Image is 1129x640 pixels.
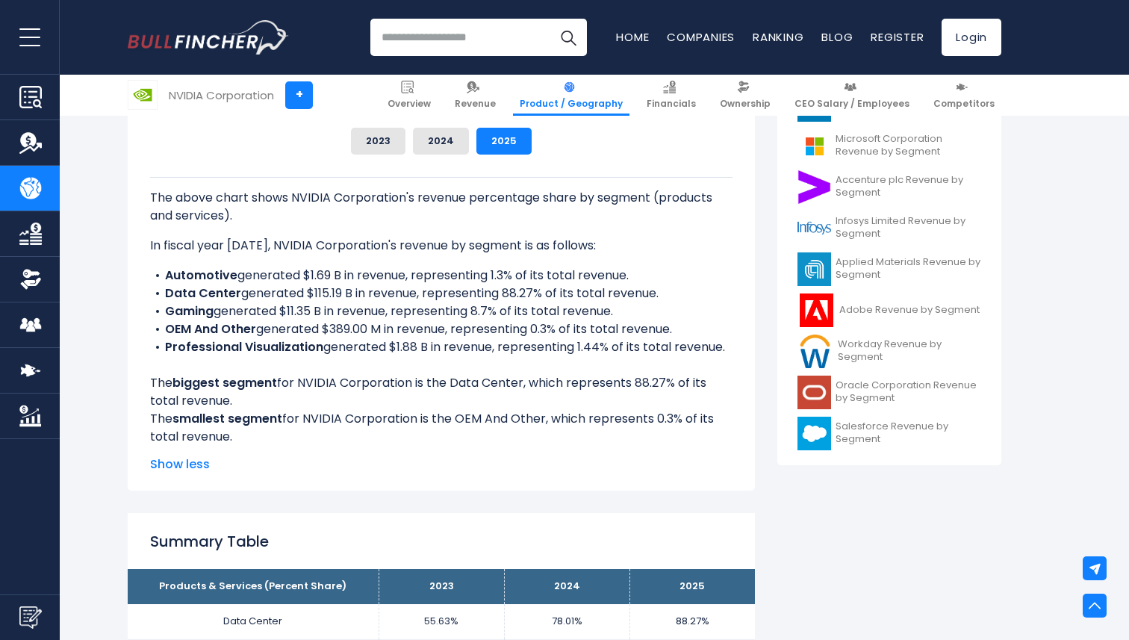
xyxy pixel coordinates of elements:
img: ACN logo [797,170,831,204]
a: + [285,81,313,109]
a: Overview [381,75,438,116]
a: Oracle Corporation Revenue by Segment [789,372,990,413]
a: Accenture plc Revenue by Segment [789,167,990,208]
a: Home [616,29,649,45]
li: generated $115.19 B in revenue, representing 88.27% of its total revenue. [150,285,733,302]
p: In fiscal year [DATE], NVIDIA Corporation's revenue by segment is as follows: [150,237,733,255]
button: 2024 [413,128,469,155]
span: Accenture plc Revenue by Segment [836,174,981,199]
a: Financials [640,75,703,116]
span: CEO Salary / Employees [794,98,909,110]
a: Go to homepage [128,20,288,55]
div: NVIDIA Corporation [169,87,274,104]
a: Microsoft Corporation Revenue by Segment [789,125,990,167]
button: 2023 [351,128,405,155]
a: Blog [821,29,853,45]
td: 55.63% [379,604,504,639]
button: 2025 [476,128,532,155]
div: The for NVIDIA Corporation is the Data Center, which represents 88.27% of its total revenue. The ... [150,177,733,446]
th: 2025 [629,569,755,604]
img: INFY logo [797,211,831,245]
td: 78.01% [504,604,629,639]
li: generated $11.35 B in revenue, representing 8.7% of its total revenue. [150,302,733,320]
td: 88.27% [629,604,755,639]
td: Data Center [128,604,379,639]
img: ORCL logo [797,376,831,409]
span: Financials [647,98,696,110]
span: Ownership [720,98,771,110]
th: 2024 [504,569,629,604]
li: generated $1.69 B in revenue, representing 1.3% of its total revenue. [150,267,733,285]
span: Infosys Limited Revenue by Segment [836,215,981,240]
a: Competitors [927,75,1001,116]
a: Ranking [753,29,803,45]
span: Salesforce Revenue by Segment [836,420,981,446]
a: Product / Geography [513,75,629,116]
th: Products & Services (Percent Share) [128,569,379,604]
li: generated $389.00 M in revenue, representing 0.3% of its total revenue. [150,320,733,338]
img: NVDA logo [128,81,157,109]
a: Workday Revenue by Segment [789,331,990,372]
span: Product / Geography [520,98,623,110]
th: 2023 [379,569,504,604]
b: Gaming [165,302,214,320]
b: OEM And Other [165,320,256,338]
span: Microsoft Corporation Revenue by Segment [836,133,981,158]
img: Bullfincher logo [128,20,289,55]
span: Adobe Revenue by Segment [839,304,980,317]
img: WDAY logo [797,335,833,368]
a: Revenue [448,75,503,116]
a: Ownership [713,75,777,116]
img: Ownership [19,268,42,291]
p: The above chart shows NVIDIA Corporation's revenue percentage share by segment (products and serv... [150,189,733,225]
b: smallest segment [172,410,282,427]
b: Professional Visualization [165,338,323,355]
span: Competitors [933,98,995,110]
a: Companies [667,29,735,45]
img: ADBE logo [797,293,835,327]
span: Applied Materials Revenue by Segment [836,256,981,282]
li: generated $1.88 B in revenue, representing 1.44% of its total revenue. [150,338,733,356]
span: Workday Revenue by Segment [838,338,981,364]
a: Infosys Limited Revenue by Segment [789,208,990,249]
b: biggest segment [172,374,277,391]
img: MSFT logo [797,129,831,163]
button: Search [550,19,587,56]
span: Show less [150,456,733,473]
b: Automotive [165,267,237,284]
span: Overview [388,98,431,110]
span: Revenue [455,98,496,110]
a: Register [871,29,924,45]
b: Data Center [165,285,241,302]
h2: Summary Table [150,530,733,553]
a: Login [942,19,1001,56]
img: CRM logo [797,417,831,450]
img: AMAT logo [797,252,831,286]
a: Adobe Revenue by Segment [789,290,990,331]
a: Applied Materials Revenue by Segment [789,249,990,290]
a: Salesforce Revenue by Segment [789,413,990,454]
span: Oracle Corporation Revenue by Segment [836,379,981,405]
span: Dell Technologies Revenue by Segment [836,92,981,117]
a: CEO Salary / Employees [788,75,916,116]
